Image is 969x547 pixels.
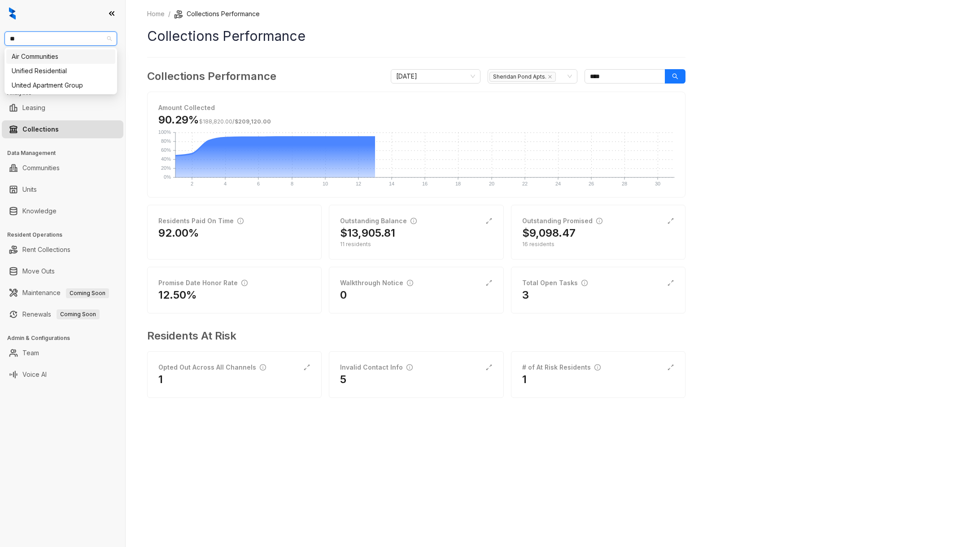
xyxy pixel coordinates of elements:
span: info-circle [581,280,588,286]
h3: Collections Performance [147,68,276,84]
text: 100% [158,129,171,135]
h2: 5 [340,372,346,387]
li: / [168,9,170,19]
a: Communities [22,159,60,177]
span: search [672,73,678,79]
span: info-circle [594,364,601,371]
a: Voice AI [22,366,47,384]
div: Air Communities [6,49,115,64]
span: Sheridan Pond Apts. [489,72,556,82]
span: expand-alt [485,217,493,225]
div: Opted Out Across All Channels [158,362,266,372]
h3: 90.29% [158,113,271,127]
div: Outstanding Balance [340,216,417,226]
div: 11 residents [340,240,492,248]
text: 30 [655,181,660,186]
div: United Apartment Group [12,80,110,90]
li: Knowledge [2,202,123,220]
div: United Apartment Group [6,78,115,93]
span: info-circle [410,218,417,224]
h3: Admin & Configurations [7,334,125,342]
span: info-circle [407,280,413,286]
text: 4 [224,181,227,186]
li: Leads [2,60,123,78]
li: Voice AI [2,366,123,384]
div: 16 residents [522,240,674,248]
li: Communities [2,159,123,177]
div: Unified Residential [6,64,115,78]
div: Air Communities [12,52,110,62]
li: Maintenance [2,284,123,302]
div: Outstanding Promised [522,216,602,226]
h2: 92.00% [158,226,199,240]
span: $188,820.00 [199,118,232,125]
li: Units [2,181,123,199]
span: Coming Soon [66,288,109,298]
div: Promise Date Honor Rate [158,278,248,288]
a: Rent Collections [22,241,70,259]
span: info-circle [237,218,244,224]
li: Collections [2,120,123,138]
text: 28 [622,181,627,186]
text: 2 [191,181,193,186]
a: Team [22,344,39,362]
text: 16 [422,181,428,186]
span: info-circle [596,218,602,224]
h1: Collections Performance [147,26,685,46]
span: expand-alt [667,364,674,371]
text: 40% [161,156,171,162]
text: 24 [555,181,561,186]
text: 8 [291,181,293,186]
img: logo [9,7,16,20]
text: 20 [489,181,494,186]
strong: Amount Collected [158,104,215,111]
span: info-circle [406,364,413,371]
h2: 1 [158,372,163,387]
text: 6 [257,181,260,186]
div: Invalid Contact Info [340,362,413,372]
span: info-circle [260,364,266,371]
span: expand-alt [485,364,493,371]
span: / [199,118,271,125]
span: $209,120.00 [235,118,271,125]
text: 80% [161,138,171,144]
h3: Residents At Risk [147,328,678,344]
text: 20% [161,165,171,171]
li: Rent Collections [2,241,123,259]
text: 0% [164,174,171,180]
text: 26 [589,181,594,186]
li: Collections Performance [174,9,260,19]
a: Knowledge [22,202,57,220]
h3: Data Management [7,149,125,157]
div: Total Open Tasks [522,278,588,288]
text: 22 [522,181,528,186]
a: RenewalsComing Soon [22,305,100,323]
div: Unified Residential [12,66,110,76]
div: Residents Paid On Time [158,216,244,226]
text: 10 [323,181,328,186]
h2: 1 [522,372,527,387]
span: expand-alt [667,217,674,225]
h2: $13,905.81 [340,226,395,240]
h2: 3 [522,288,529,302]
li: Renewals [2,305,123,323]
span: expand-alt [303,364,310,371]
a: Move Outs [22,262,55,280]
span: expand-alt [485,279,493,287]
a: Leasing [22,99,45,117]
span: Coming Soon [57,309,100,319]
span: August 2025 [396,70,475,83]
text: 18 [455,181,461,186]
li: Move Outs [2,262,123,280]
span: info-circle [241,280,248,286]
a: Collections [22,120,59,138]
div: # of At Risk Residents [522,362,601,372]
a: Units [22,181,37,199]
a: Home [145,9,166,19]
div: Walkthrough Notice [340,278,413,288]
span: close [548,75,552,79]
text: 60% [161,147,171,153]
h3: Resident Operations [7,231,125,239]
text: 14 [389,181,394,186]
li: Team [2,344,123,362]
